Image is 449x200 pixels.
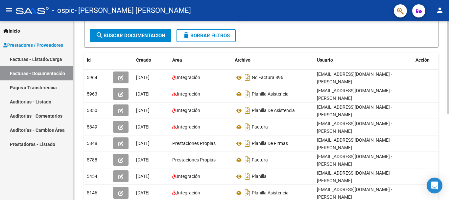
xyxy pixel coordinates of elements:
span: 5849 [87,124,97,129]
i: Descargar documento [243,138,252,149]
datatable-header-cell: Creado [133,53,170,67]
span: Acción [415,57,430,63]
span: Integración [177,75,200,80]
span: [DATE] [136,174,150,179]
span: Creado [136,57,151,63]
mat-icon: person [436,6,444,14]
span: 5788 [87,157,97,162]
span: [EMAIL_ADDRESS][DOMAIN_NAME] - [PERSON_NAME] [317,104,392,117]
span: Prestaciones Propias [172,141,216,146]
span: 5454 [87,174,97,179]
datatable-header-cell: Id [84,53,110,67]
span: [EMAIL_ADDRESS][DOMAIN_NAME] - [PERSON_NAME] [317,170,392,183]
span: Integración [177,174,200,179]
span: Id [87,57,91,63]
span: Archivo [235,57,250,63]
button: Open calendar [236,15,243,22]
mat-icon: search [96,31,104,39]
span: [EMAIL_ADDRESS][DOMAIN_NAME] - [PERSON_NAME] [317,137,392,150]
span: 5848 [87,141,97,146]
i: Descargar documento [243,105,252,116]
span: Nc Factura 896 [252,75,283,80]
span: Area [172,57,182,63]
span: 5963 [87,91,97,97]
span: Integración [177,190,200,195]
i: Descargar documento [243,187,252,198]
span: Inicio [3,27,20,35]
span: Planilla Asistencia [252,190,289,196]
span: Prestadores / Proveedores [3,42,63,49]
i: Descargar documento [243,171,252,182]
span: [EMAIL_ADDRESS][DOMAIN_NAME] - [PERSON_NAME] [317,187,392,200]
span: Planilla Asistencia [252,92,289,97]
span: [DATE] [136,75,150,80]
span: Borrar Filtros [182,33,230,39]
span: [DATE] [136,157,150,162]
span: [DATE] [136,190,150,195]
span: Planilla De Firmas [252,141,288,146]
datatable-header-cell: Acción [413,53,446,67]
span: Planilla De Asistencia [252,108,295,113]
span: - [PERSON_NAME] [PERSON_NAME] [75,3,191,18]
span: [DATE] [136,141,150,146]
span: [EMAIL_ADDRESS][DOMAIN_NAME] - [PERSON_NAME] [317,154,392,167]
span: Planilla [252,174,267,179]
span: Buscar Documentacion [96,33,165,39]
span: 5850 [87,108,97,113]
span: [DATE] [136,91,150,97]
button: Buscar Documentacion [90,29,171,42]
datatable-header-cell: Area [170,53,232,67]
datatable-header-cell: Usuario [314,53,413,67]
span: Integración [177,91,200,97]
span: 5146 [87,190,97,195]
span: [DATE] [136,108,150,113]
span: Integración [177,108,200,113]
i: Descargar documento [243,72,252,83]
i: Descargar documento [243,155,252,165]
span: Integración [177,124,200,129]
button: Borrar Filtros [177,29,236,42]
div: Open Intercom Messenger [427,178,442,193]
span: Usuario [317,57,333,63]
span: 5964 [87,75,97,80]
span: [EMAIL_ADDRESS][DOMAIN_NAME] - [PERSON_NAME] [317,71,392,84]
span: Factura [252,125,268,130]
span: - ospic [52,3,75,18]
i: Descargar documento [243,89,252,99]
mat-icon: delete [182,31,190,39]
span: Factura [252,157,268,163]
mat-icon: menu [5,6,13,14]
span: Prestaciones Propias [172,157,216,162]
span: [DATE] [136,124,150,129]
span: [EMAIL_ADDRESS][DOMAIN_NAME] - [PERSON_NAME] [317,121,392,134]
i: Descargar documento [243,122,252,132]
datatable-header-cell: Archivo [232,53,314,67]
span: [EMAIL_ADDRESS][DOMAIN_NAME] - [PERSON_NAME] [317,88,392,101]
